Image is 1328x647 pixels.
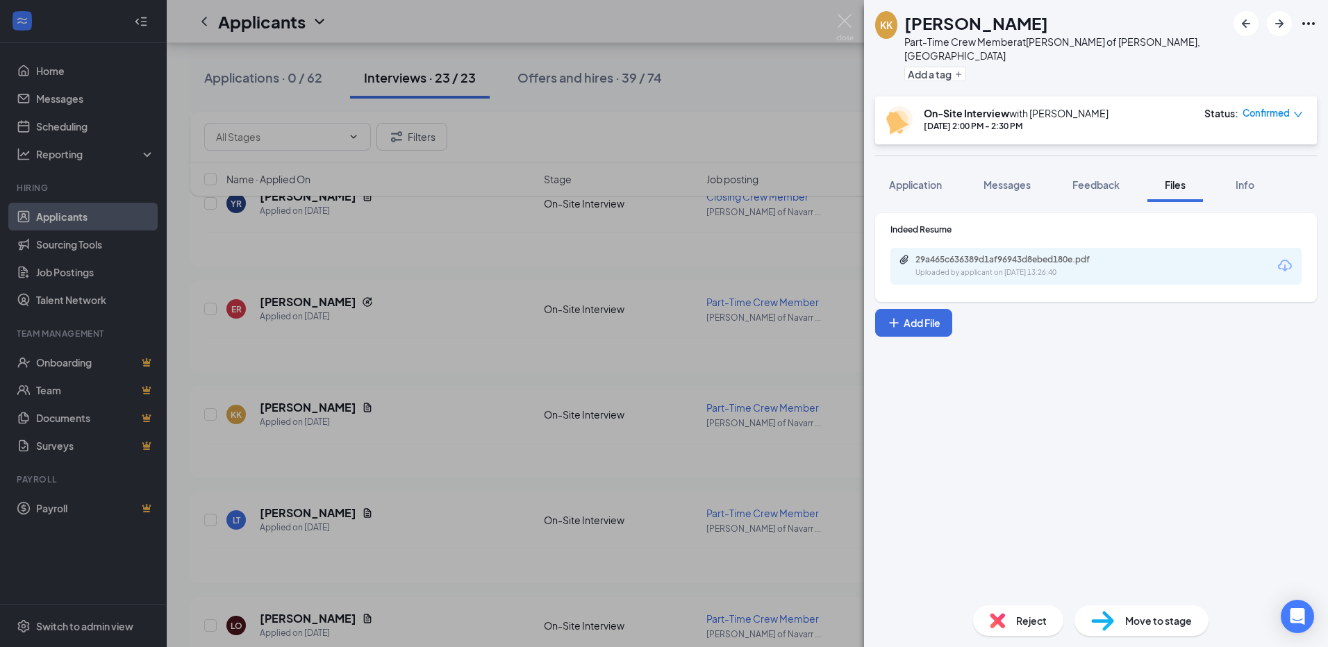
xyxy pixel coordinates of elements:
svg: Ellipses [1300,15,1317,32]
div: Open Intercom Messenger [1281,600,1314,633]
div: Status : [1204,106,1238,120]
span: down [1293,110,1303,119]
span: Feedback [1072,178,1120,191]
b: On-Site Interview [924,107,1009,119]
button: ArrowRight [1267,11,1292,36]
button: ArrowLeftNew [1234,11,1259,36]
div: KK [880,18,893,32]
div: Part-Time Crew Member at [PERSON_NAME] of [PERSON_NAME], [GEOGRAPHIC_DATA] [904,35,1227,62]
span: Confirmed [1243,106,1290,120]
div: Indeed Resume [890,224,1302,235]
span: Move to stage [1125,613,1192,628]
svg: ArrowRight [1271,15,1288,32]
svg: Paperclip [899,254,910,265]
div: Uploaded by applicant on [DATE] 13:26:40 [915,267,1124,278]
div: with [PERSON_NAME] [924,106,1109,120]
div: [DATE] 2:00 PM - 2:30 PM [924,120,1109,132]
svg: Download [1277,258,1293,274]
span: Reject [1016,613,1047,628]
button: Add FilePlus [875,309,952,337]
div: 29a465c636389d1af96943d8ebed180e.pdf [915,254,1110,265]
span: Application [889,178,942,191]
svg: Plus [954,70,963,78]
span: Messages [983,178,1031,191]
svg: Plus [887,316,901,330]
svg: ArrowLeftNew [1238,15,1254,32]
button: PlusAdd a tag [904,67,966,81]
a: Paperclip29a465c636389d1af96943d8ebed180e.pdfUploaded by applicant on [DATE] 13:26:40 [899,254,1124,278]
span: Files [1165,178,1186,191]
span: Info [1236,178,1254,191]
h1: [PERSON_NAME] [904,11,1048,35]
